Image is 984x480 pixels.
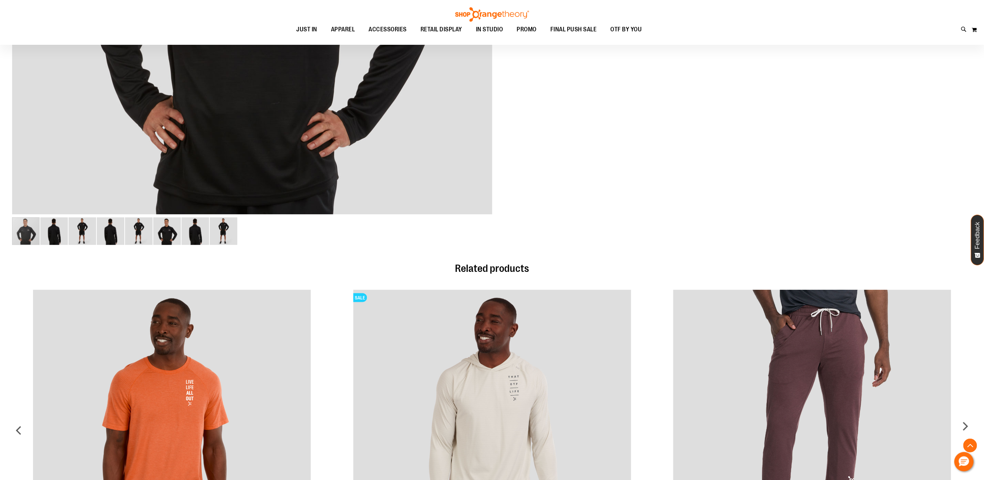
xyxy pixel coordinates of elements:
a: APPAREL [324,22,362,38]
a: OTF BY YOU [604,22,649,38]
div: image 6 of 8 [153,217,182,246]
a: JUST IN [290,22,324,38]
img: OTF Mens Coach FA23 Intensity Quarter Zip - Black alternate image [182,217,209,245]
img: OTF Mens Coach FA23 Intensity Quarter Zip - Black 2XL alternate image [40,217,68,245]
div: image 8 of 8 [210,217,237,246]
span: Related products [455,263,529,274]
span: PROMO [517,22,537,37]
div: image 2 of 8 [40,217,69,246]
span: ACCESSORIES [369,22,407,37]
div: image 7 of 8 [182,217,210,246]
button: Back To Top [963,439,977,452]
button: Hello, have a question? Let’s chat. [954,452,974,471]
img: OTF Mens Coach FA23 Intensity Quarter Zip - Black 2XL alternate image [97,217,124,245]
span: OTF BY YOU [611,22,642,37]
span: RETAIL DISPLAY [421,22,462,37]
a: FINAL PUSH SALE [543,22,604,38]
span: SALE [353,293,367,302]
div: image 1 of 8 [12,217,40,246]
a: IN STUDIO [469,22,510,37]
div: image 3 of 8 [69,217,97,246]
div: image 4 of 8 [97,217,125,246]
a: ACCESSORIES [362,22,414,38]
a: PROMO [510,22,544,38]
img: OTF Mens Coach FA23 Intensity Quarter Zip - Black 2XL alternate image [69,217,96,245]
img: OTF Mens Coach FA23 Intensity Quarter Zip - Black alternate image [210,217,237,245]
div: image 5 of 8 [125,217,153,246]
span: APPAREL [331,22,355,37]
a: RETAIL DISPLAY [414,22,469,38]
span: IN STUDIO [476,22,503,37]
span: Feedback [974,222,981,249]
button: Feedback - Show survey [971,215,984,265]
img: OTF Mens Coach FA23 Intensity Quarter Zip - Black primary image [153,217,181,245]
span: FINAL PUSH SALE [550,22,597,37]
img: OTF Mens Coach FA23 Intensity Quarter Zip - Black 2XL alternate image [125,217,153,245]
img: Shop Orangetheory [454,7,530,22]
span: JUST IN [297,22,318,37]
